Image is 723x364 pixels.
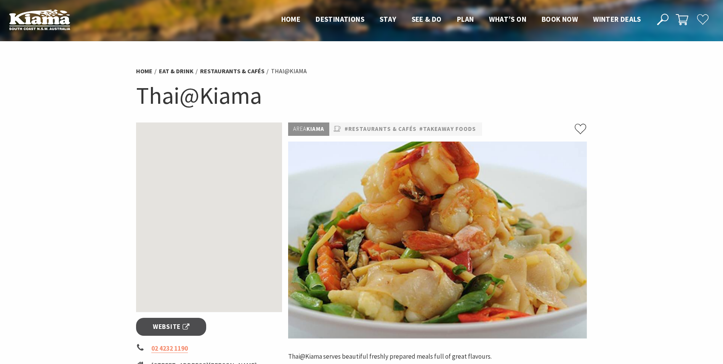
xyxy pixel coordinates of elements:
[288,122,329,136] p: Kiama
[151,344,188,353] a: 02 4232 1190
[274,13,648,26] nav: Main Menu
[293,125,306,132] span: Area
[159,67,194,75] a: Eat & Drink
[136,318,207,336] a: Website
[457,14,474,24] span: Plan
[288,351,587,362] p: Thai@Kiama serves beautiful freshly prepared meals full of great flavours.
[542,14,578,24] span: Book now
[412,14,442,24] span: See & Do
[288,142,587,338] img: Thai@Kiama
[271,66,307,76] li: Thai@Kiama
[9,9,70,30] img: Kiama Logo
[593,14,641,24] span: Winter Deals
[316,14,364,24] span: Destinations
[136,80,587,111] h1: Thai@Kiama
[281,14,301,24] span: Home
[136,67,152,75] a: Home
[345,124,417,134] a: #Restaurants & Cafés
[489,14,526,24] span: What’s On
[419,124,476,134] a: #Takeaway Foods
[153,322,189,332] span: Website
[380,14,396,24] span: Stay
[200,67,265,75] a: Restaurants & Cafés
